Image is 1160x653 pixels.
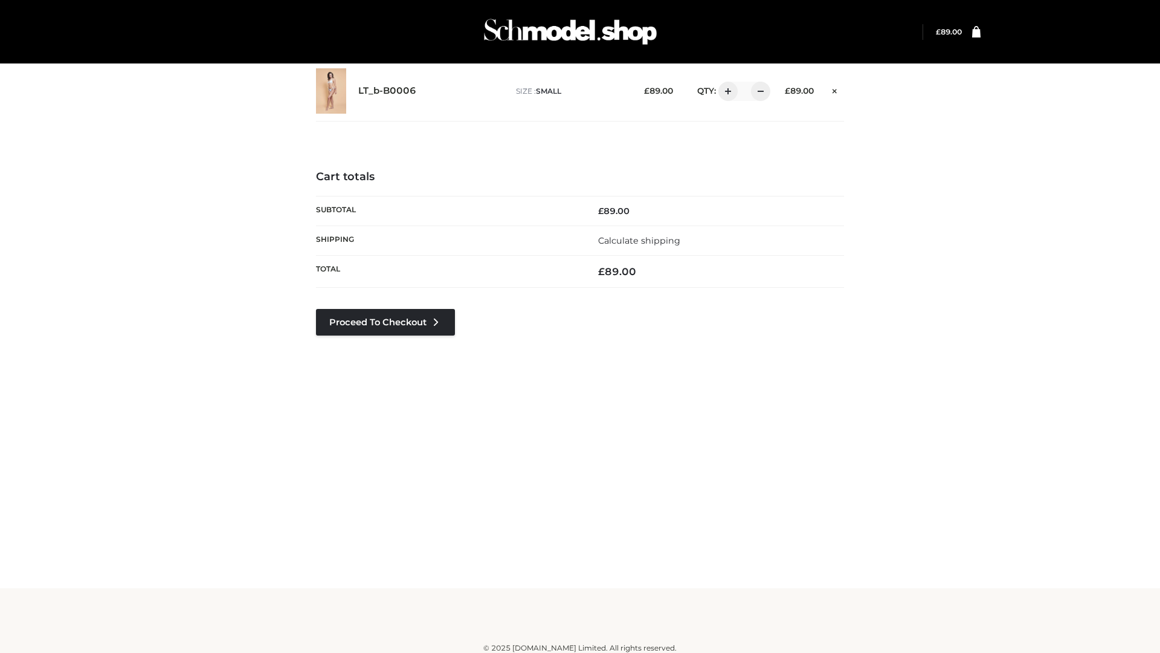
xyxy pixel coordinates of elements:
p: size : [516,86,625,97]
div: QTY: [685,82,766,101]
bdi: 89.00 [598,206,630,216]
bdi: 89.00 [936,27,962,36]
a: Calculate shipping [598,235,680,246]
h4: Cart totals [316,171,844,184]
img: LT_b-B0006 - SMALL [316,68,346,114]
th: Shipping [316,226,580,255]
th: Subtotal [316,196,580,226]
span: £ [785,86,790,96]
a: Remove this item [826,82,844,97]
th: Total [316,256,580,288]
span: SMALL [536,86,561,96]
span: £ [598,265,605,278]
img: Schmodel Admin 964 [480,8,661,56]
span: £ [598,206,604,216]
bdi: 89.00 [785,86,814,96]
a: £89.00 [936,27,962,36]
bdi: 89.00 [644,86,673,96]
a: Proceed to Checkout [316,309,455,336]
span: £ [936,27,941,36]
bdi: 89.00 [598,265,636,278]
a: LT_b-B0006 [358,85,416,97]
span: £ [644,86,649,96]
